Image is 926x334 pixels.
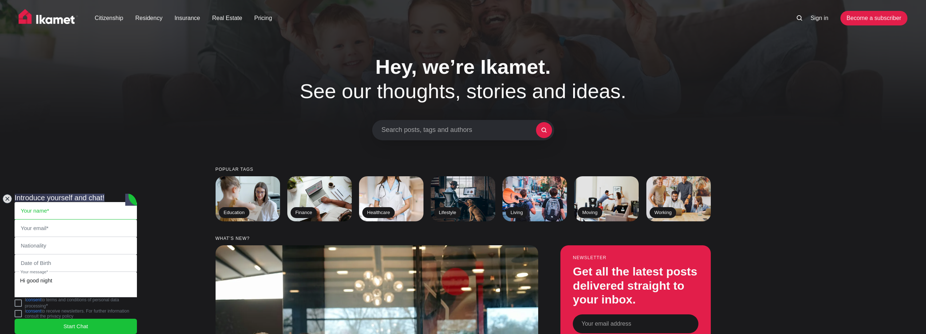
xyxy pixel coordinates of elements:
[63,322,88,330] span: Start Chat
[15,255,137,271] input: YYYY-MM-DD
[573,265,698,306] h3: Get all the latest posts delivered straight to your inbox.
[431,176,495,221] a: Lifestyle
[95,14,123,23] a: Citizenship
[135,14,162,23] a: Residency
[434,207,461,218] h2: Lifestyle
[650,207,676,218] h2: Working
[573,255,698,260] small: Newsletter
[26,309,41,314] a: consent
[216,236,711,241] small: What’s new?
[646,176,711,221] a: Working
[578,207,602,218] h2: Moving
[254,14,272,23] a: Pricing
[811,14,828,23] a: Sign in
[375,55,551,78] span: Hey, we’re Ikamet.
[174,14,200,23] a: Insurance
[19,9,78,27] img: Ikamet home
[26,297,41,302] a: consent
[574,176,639,221] a: Moving
[212,14,242,23] a: Real Estate
[291,207,317,218] h2: Finance
[359,176,423,221] a: Healthcare
[216,167,711,172] small: Popular tags
[362,207,395,218] h2: Healthcare
[840,11,907,25] a: Become a subscriber
[287,176,352,221] a: Finance
[25,297,119,309] jdiv: I to terms and conditions of personal data processing
[382,126,536,134] span: Search posts, tags and authors
[506,207,528,218] h2: Living
[503,176,567,221] a: Living
[277,55,649,103] h1: See our thoughts, stories and ideas.
[573,314,698,333] input: Your email address
[25,309,129,319] jdiv: I to receive newsletters. For further information consult the privacy policy
[219,207,249,218] h2: Education
[216,176,280,221] a: Education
